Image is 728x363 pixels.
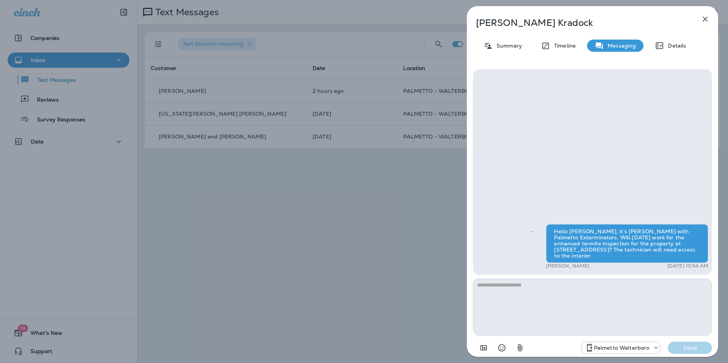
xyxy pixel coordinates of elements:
p: Timeline [550,43,576,49]
p: Messaging [604,43,636,49]
div: Hello [PERSON_NAME], it's [PERSON_NAME] with Palmetto Exterminators. Will [DATE] work for the enh... [546,224,708,263]
button: Select an emoji [494,340,509,355]
p: Summary [493,43,522,49]
button: Add in a premade template [476,340,491,355]
p: [PERSON_NAME] Kradock [476,18,684,28]
p: [DATE] 10:54 AM [667,263,708,269]
p: Details [664,43,686,49]
span: Sent [531,228,535,234]
p: [PERSON_NAME] [546,263,589,269]
div: +1 (843) 549-4955 [582,343,660,352]
p: Palmetto Walterboro [594,345,650,351]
